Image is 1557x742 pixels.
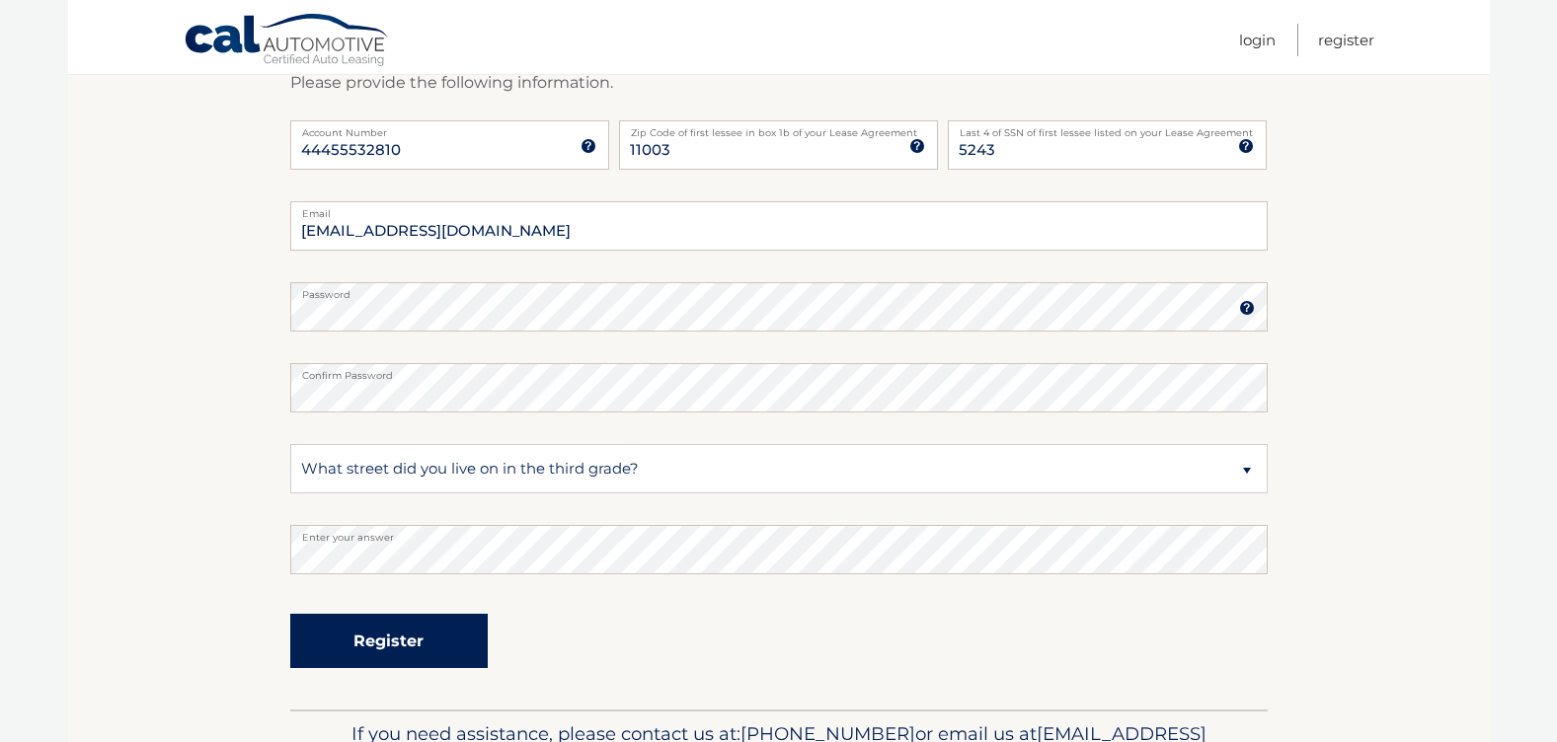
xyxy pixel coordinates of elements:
[581,138,596,154] img: tooltip.svg
[290,201,1268,251] input: Email
[290,69,1268,97] p: Please provide the following information.
[948,120,1267,136] label: Last 4 of SSN of first lessee listed on your Lease Agreement
[619,120,938,170] input: Zip Code
[948,120,1267,170] input: SSN or EIN (last 4 digits only)
[290,282,1268,298] label: Password
[619,120,938,136] label: Zip Code of first lessee in box 1b of your Lease Agreement
[290,201,1268,217] label: Email
[290,614,488,668] button: Register
[1318,24,1374,56] a: Register
[909,138,925,154] img: tooltip.svg
[1238,138,1254,154] img: tooltip.svg
[290,525,1268,541] label: Enter your answer
[290,120,609,170] input: Account Number
[290,120,609,136] label: Account Number
[290,363,1268,379] label: Confirm Password
[1239,300,1255,316] img: tooltip.svg
[1239,24,1276,56] a: Login
[184,13,391,70] a: Cal Automotive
